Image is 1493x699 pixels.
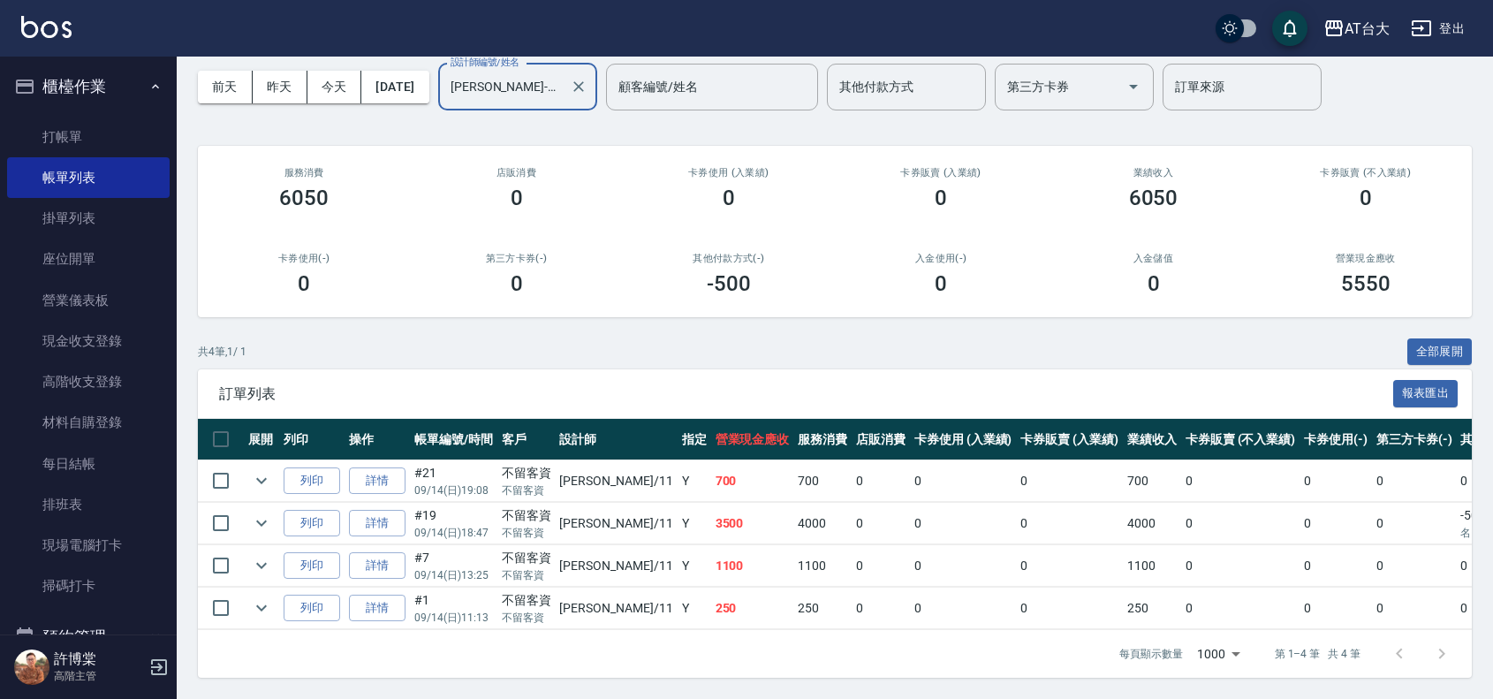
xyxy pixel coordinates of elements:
th: 業績收入 [1123,419,1181,460]
td: 3500 [711,503,794,544]
a: 現金收支登錄 [7,321,170,361]
a: 排班表 [7,484,170,525]
h3: 0 [511,186,523,210]
h3: 5550 [1341,271,1391,296]
h3: 0 [511,271,523,296]
td: 250 [793,588,852,629]
td: 1100 [1123,545,1181,587]
th: 設計師 [555,419,677,460]
td: 0 [1016,588,1123,629]
a: 帳單列表 [7,157,170,198]
button: 前天 [198,71,253,103]
a: 每日結帳 [7,444,170,484]
a: 打帳單 [7,117,170,157]
div: 不留客資 [502,464,551,482]
th: 帳單編號/時間 [410,419,497,460]
p: 09/14 (日) 18:47 [414,525,493,541]
td: 1100 [793,545,852,587]
td: [PERSON_NAME] /11 [555,503,677,544]
h2: 卡券販賣 (入業績) [856,167,1026,179]
td: 0 [1372,588,1457,629]
h2: 入金使用(-) [856,253,1026,264]
td: 250 [1123,588,1181,629]
button: [DATE] [361,71,428,103]
h2: 卡券使用(-) [219,253,389,264]
h2: 入金儲值 [1068,253,1238,264]
th: 展開 [244,419,279,460]
h3: 6050 [279,186,329,210]
td: 0 [910,460,1017,502]
td: 0 [910,545,1017,587]
button: 列印 [284,510,340,537]
h5: 許博棠 [54,650,144,668]
td: 0 [910,503,1017,544]
th: 卡券販賣 (不入業績) [1181,419,1300,460]
td: 0 [1181,588,1300,629]
td: 4000 [793,503,852,544]
td: 0 [1300,503,1372,544]
button: 櫃檯作業 [7,64,170,110]
button: expand row [248,510,275,536]
p: 不留客資 [502,482,551,498]
button: expand row [248,467,275,494]
a: 高階收支登錄 [7,361,170,402]
p: 不留客資 [502,525,551,541]
td: Y [678,545,711,587]
h3: 0 [1148,271,1160,296]
td: 0 [1372,503,1457,544]
td: Y [678,588,711,629]
h2: 店販消費 [431,167,601,179]
th: 指定 [678,419,711,460]
button: 列印 [284,552,340,580]
td: 700 [1123,460,1181,502]
h3: 服務消費 [219,167,389,179]
th: 卡券販賣 (入業績) [1016,419,1123,460]
a: 詳情 [349,510,405,537]
img: Logo [21,16,72,38]
a: 現場電腦打卡 [7,525,170,566]
td: #1 [410,588,497,629]
td: 0 [1372,460,1457,502]
a: 詳情 [349,467,405,495]
button: 預約管理 [7,614,170,660]
button: 昨天 [253,71,307,103]
td: 0 [1016,503,1123,544]
h3: 0 [723,186,735,210]
a: 座位開單 [7,239,170,279]
a: 詳情 [349,552,405,580]
td: 0 [852,545,910,587]
td: 0 [1300,588,1372,629]
td: 0 [852,460,910,502]
button: 今天 [307,71,362,103]
th: 營業現金應收 [711,419,794,460]
td: 0 [1300,460,1372,502]
td: 0 [1181,503,1300,544]
td: 0 [852,588,910,629]
th: 第三方卡券(-) [1372,419,1457,460]
button: save [1272,11,1307,46]
td: 0 [1016,545,1123,587]
a: 營業儀表板 [7,280,170,321]
th: 卡券使用 (入業績) [910,419,1017,460]
td: 0 [910,588,1017,629]
p: 第 1–4 筆 共 4 筆 [1275,646,1360,662]
h3: 0 [298,271,310,296]
td: [PERSON_NAME] /11 [555,460,677,502]
a: 材料自購登錄 [7,402,170,443]
td: 700 [711,460,794,502]
th: 店販消費 [852,419,910,460]
h2: 其他付款方式(-) [644,253,814,264]
div: 不留客資 [502,591,551,610]
td: 0 [1300,545,1372,587]
td: 4000 [1123,503,1181,544]
td: #21 [410,460,497,502]
p: 不留客資 [502,567,551,583]
a: 掃碼打卡 [7,566,170,606]
p: 高階主管 [54,668,144,684]
td: 250 [711,588,794,629]
th: 卡券使用(-) [1300,419,1372,460]
p: 09/14 (日) 19:08 [414,482,493,498]
h3: 0 [935,271,947,296]
td: Y [678,503,711,544]
h2: 營業現金應收 [1281,253,1451,264]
